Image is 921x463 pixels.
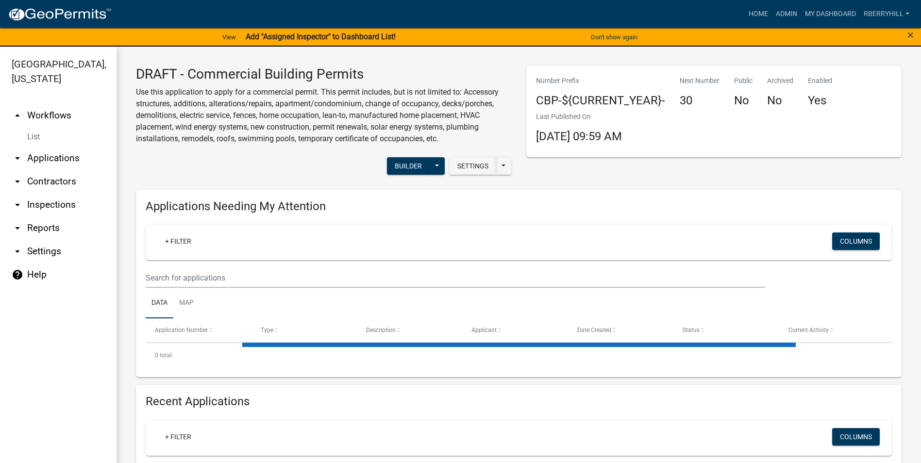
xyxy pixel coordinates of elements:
[251,318,356,342] datatable-header-cell: Type
[12,199,23,211] i: arrow_drop_down
[157,428,199,446] a: + Filter
[12,222,23,234] i: arrow_drop_down
[146,318,251,342] datatable-header-cell: Application Number
[568,318,673,342] datatable-header-cell: Date Created
[683,327,700,333] span: Status
[146,199,892,214] h4: Applications Needing My Attention
[173,288,200,319] a: Map
[357,318,462,342] datatable-header-cell: Description
[680,94,720,108] h4: 30
[779,318,885,342] datatable-header-cell: Current Activity
[155,327,208,333] span: Application Number
[387,157,430,175] button: Builder
[536,130,622,143] span: [DATE] 09:59 AM
[734,94,753,108] h4: No
[734,76,753,86] p: Public
[12,152,23,164] i: arrow_drop_down
[808,94,832,108] h4: Yes
[673,318,779,342] datatable-header-cell: Status
[136,86,512,145] p: Use this application to apply for a commercial permit. This permit includes, but is not limited t...
[450,157,496,175] button: Settings
[767,76,793,86] p: Archived
[832,428,880,446] button: Columns
[745,5,772,23] a: Home
[536,94,665,108] h4: CBP-${CURRENT_YEAR}-
[12,269,23,281] i: help
[788,327,829,333] span: Current Activity
[577,327,611,333] span: Date Created
[136,66,512,83] h3: DRAFT - Commercial Building Permits
[12,176,23,187] i: arrow_drop_down
[146,288,173,319] a: Data
[832,232,880,250] button: Columns
[246,32,396,41] strong: Add "Assigned Inspector" to Dashboard List!
[146,395,892,409] h4: Recent Applications
[12,110,23,121] i: arrow_drop_up
[680,76,720,86] p: Next Number
[860,5,913,23] a: rberryhill
[801,5,860,23] a: My Dashboard
[261,327,273,333] span: Type
[907,28,914,42] span: ×
[12,246,23,257] i: arrow_drop_down
[146,343,892,367] div: 0 total
[587,29,641,45] button: Don't show again
[808,76,832,86] p: Enabled
[471,327,497,333] span: Applicant
[536,76,665,86] p: Number Prefix
[218,29,240,45] a: View
[536,112,622,122] p: Last Published On
[462,318,568,342] datatable-header-cell: Applicant
[157,232,199,250] a: + Filter
[146,268,765,288] input: Search for applications
[767,94,793,108] h4: No
[772,5,801,23] a: Admin
[366,327,396,333] span: Description
[907,29,914,41] button: Close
